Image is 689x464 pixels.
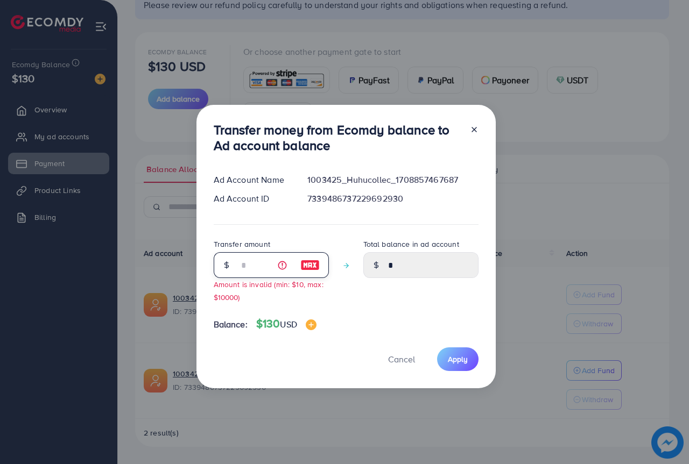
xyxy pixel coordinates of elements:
[205,192,299,205] div: Ad Account ID
[214,122,461,153] h3: Transfer money from Ecomdy balance to Ad account balance
[214,279,324,302] small: Amount is invalid (min: $10, max: $10000)
[299,174,487,186] div: 1003425_Huhucollec_1708857467687
[299,192,487,205] div: 7339486737229692930
[214,239,270,249] label: Transfer amount
[280,318,297,330] span: USD
[448,354,468,365] span: Apply
[437,347,479,370] button: Apply
[300,259,320,272] img: image
[306,319,317,330] img: image
[214,318,248,331] span: Balance:
[375,347,428,370] button: Cancel
[256,317,317,331] h4: $130
[205,174,299,186] div: Ad Account Name
[363,239,459,249] label: Total balance in ad account
[388,353,415,365] span: Cancel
